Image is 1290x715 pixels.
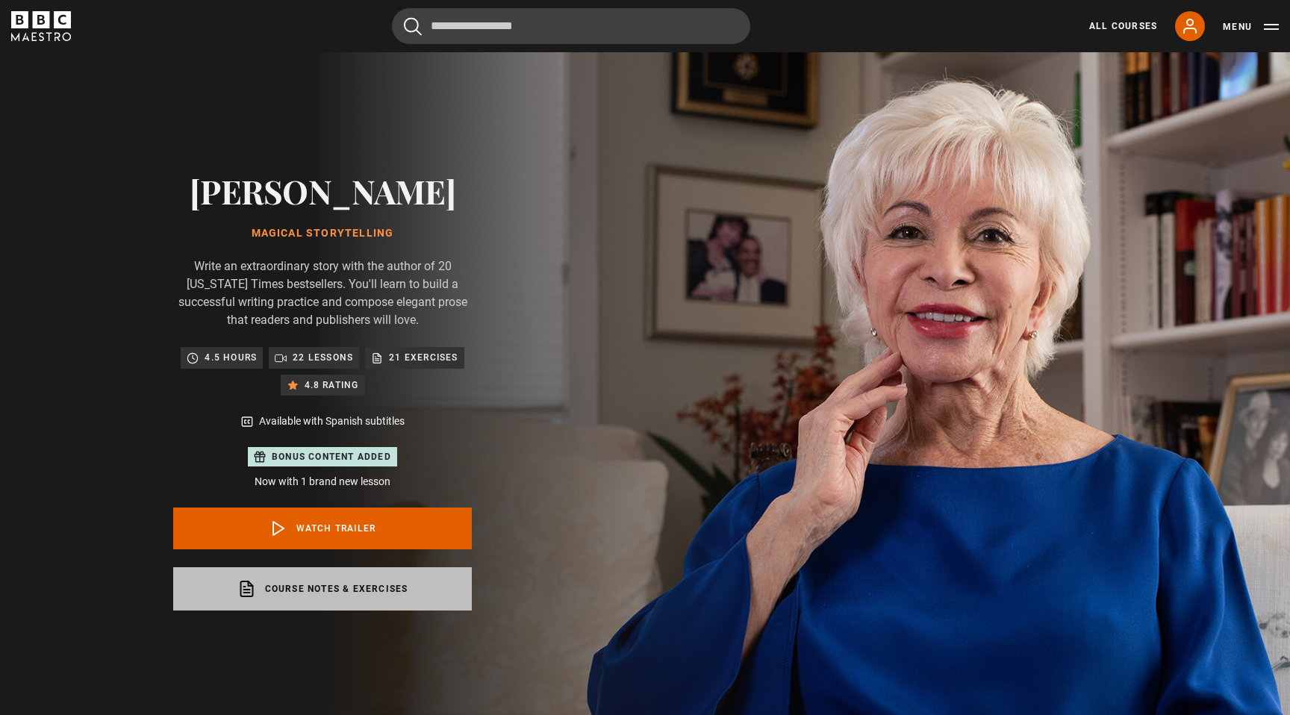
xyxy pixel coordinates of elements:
[392,8,750,44] input: Search
[173,228,472,240] h1: Magical Storytelling
[11,11,71,41] svg: BBC Maestro
[272,450,391,463] p: Bonus content added
[1089,19,1157,33] a: All Courses
[389,350,458,365] p: 21 exercises
[293,350,353,365] p: 22 lessons
[259,413,405,429] p: Available with Spanish subtitles
[173,257,472,329] p: Write an extraordinary story with the author of 20 [US_STATE] Times bestsellers. You'll learn to ...
[305,378,359,393] p: 4.8 rating
[173,172,472,210] h2: [PERSON_NAME]
[205,350,257,365] p: 4.5 hours
[173,567,472,611] a: Course notes & exercises
[173,508,472,549] a: Watch Trailer
[173,474,472,490] p: Now with 1 brand new lesson
[404,17,422,36] button: Submit the search query
[1223,19,1279,34] button: Toggle navigation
